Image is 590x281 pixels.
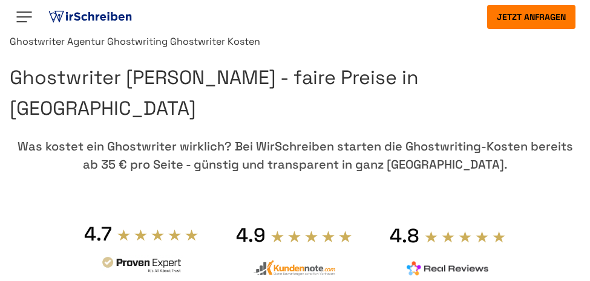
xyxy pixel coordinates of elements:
[390,224,419,248] div: 4.8
[424,230,506,244] img: stars
[270,230,353,243] img: stars
[407,261,489,276] img: realreviews
[46,8,134,26] img: logo ghostwriter-österreich
[84,222,112,246] div: 4.7
[107,35,168,48] a: Ghostwriting
[10,35,105,48] a: Ghostwriter Agentur
[236,223,266,247] div: 4.9
[253,260,335,276] img: kundennote
[15,7,34,27] img: Menu open
[487,5,575,29] button: Jetzt anfragen
[117,228,199,242] img: stars
[10,137,580,173] div: Was kostet ein Ghostwriter wirklich? Bei WirSchreiben starten die Ghostwriting-Kosten bereits ab ...
[170,35,260,48] span: Ghostwriter Kosten
[10,62,580,124] h1: Ghostwriter [PERSON_NAME] - faire Preise in [GEOGRAPHIC_DATA]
